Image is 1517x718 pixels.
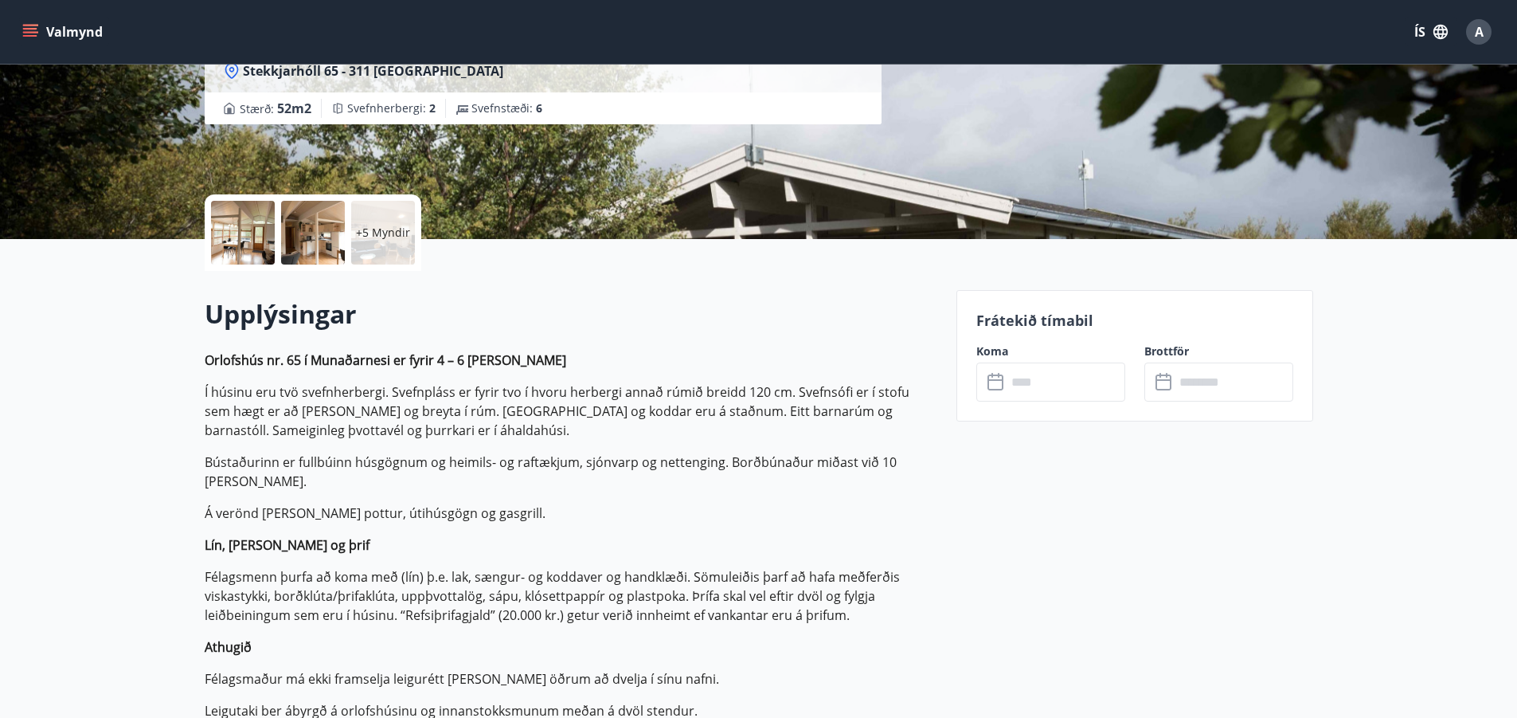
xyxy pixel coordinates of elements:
strong: Orlofshús nr. 65 í Munaðarnesi er fyrir 4 – 6 [PERSON_NAME] [205,351,566,369]
label: Brottför [1144,343,1293,359]
button: A [1460,13,1498,51]
h2: Upplýsingar [205,296,937,332]
p: Félagsmaður má ekki framselja leigurétt [PERSON_NAME] öðrum að dvelja í sínu nafni. [205,669,937,689]
span: 6 [536,100,542,116]
p: Félagsmenn þurfa að koma með (lín) þ.e. lak, sængur- og koddaver og handklæði. Sömuleiðis þarf að... [205,567,937,625]
p: Á verönd [PERSON_NAME] pottur, útihúsgögn og gasgrill. [205,504,937,523]
button: menu [19,18,109,46]
strong: Athugið [205,638,252,656]
span: Svefnstæði : [471,100,542,116]
label: Koma [976,343,1125,359]
p: Í húsinu eru tvö svefnherbergi. Svefnpláss er fyrir tvo í hvoru herbergi annað rúmið breidd 120 c... [205,383,937,440]
p: Bústaðurinn er fullbúinn húsgögnum og heimils- og raftækjum, sjónvarp og nettenging. Borðbúnaður ... [205,453,937,491]
span: Stærð : [240,99,311,118]
p: +5 Myndir [356,225,410,241]
span: A [1475,23,1484,41]
span: Svefnherbergi : [347,100,436,116]
p: Frátekið tímabil [976,310,1293,331]
strong: Lín, [PERSON_NAME] og þrif [205,536,369,554]
span: 52 m2 [277,100,311,117]
span: 2 [429,100,436,116]
span: Stekkjarhóll 65 - 311 [GEOGRAPHIC_DATA] [243,62,503,80]
button: ÍS [1406,18,1456,46]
